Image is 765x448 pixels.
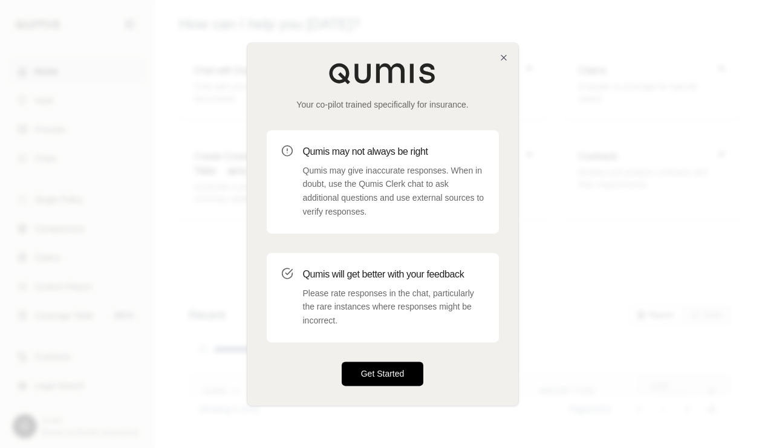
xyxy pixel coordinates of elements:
[303,144,484,159] h3: Qumis may not always be right
[303,267,484,282] h3: Qumis will get better with your feedback
[303,164,484,219] p: Qumis may give inaccurate responses. When in doubt, use the Qumis Clerk chat to ask additional qu...
[267,99,499,111] p: Your co-pilot trained specifically for insurance.
[342,362,424,386] button: Get Started
[303,287,484,328] p: Please rate responses in the chat, particularly the rare instances where responses might be incor...
[328,62,437,84] img: Qumis Logo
